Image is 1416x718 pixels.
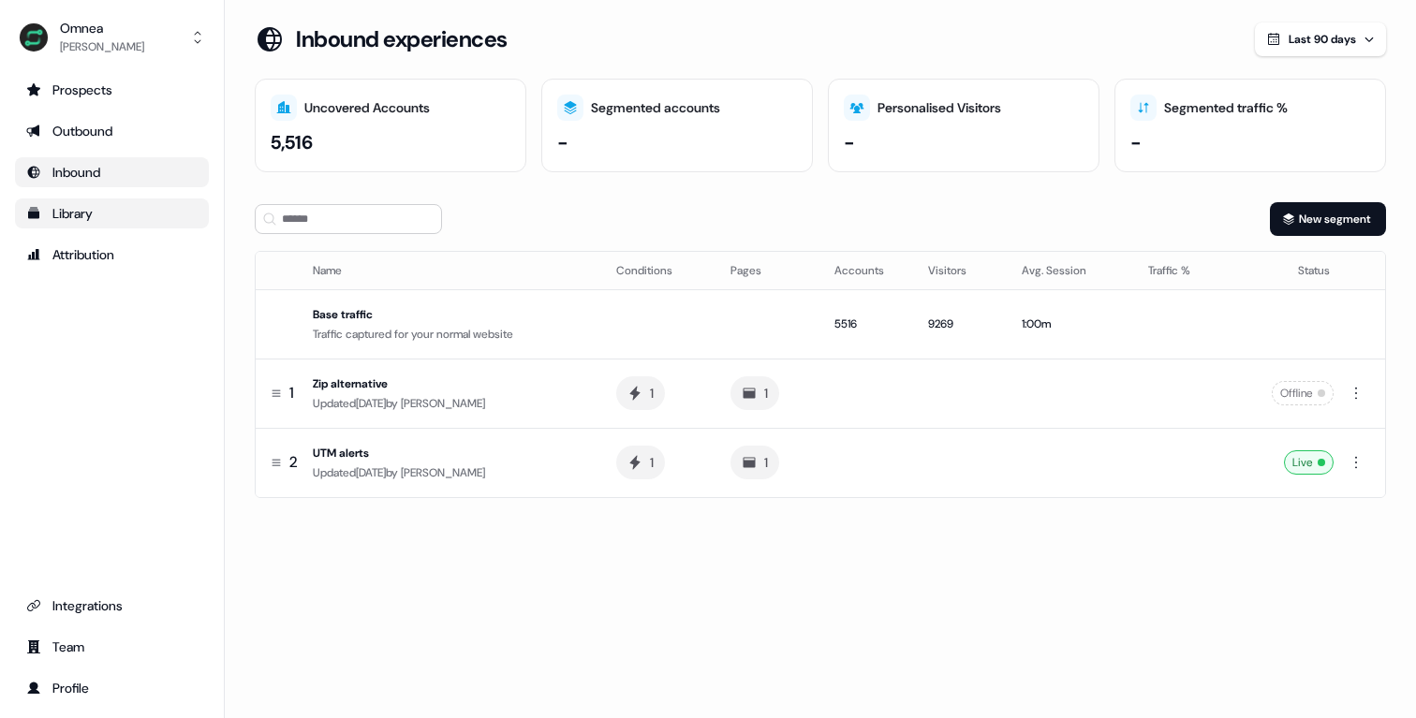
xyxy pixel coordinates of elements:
div: 1 [650,453,654,472]
div: Offline [1272,381,1334,405]
div: 1:00m [1022,315,1117,333]
span: [PERSON_NAME] [401,465,485,480]
div: 1 [764,384,768,403]
button: Omnea[PERSON_NAME] [15,15,209,60]
div: Uncovered Accounts [304,98,430,118]
th: Avg. Session [1007,252,1132,289]
div: 1 [764,453,768,472]
div: Inbound [26,163,198,182]
div: Traffic captured for your normal website [313,325,586,344]
div: Zip alternative [313,374,586,393]
th: Conditions [601,252,715,289]
div: Outbound [26,122,198,140]
div: 1 [650,384,654,403]
div: - [557,128,568,156]
button: Last 90 days [1255,22,1386,56]
div: - [1130,128,1142,156]
a: Go to profile [15,673,209,703]
th: Pages [715,252,819,289]
a: Go to templates [15,198,209,228]
span: 1 [289,383,294,403]
div: Prospects [26,81,198,99]
button: 1 [616,376,665,410]
div: UTM alerts [313,444,586,462]
th: Traffic % [1133,252,1229,289]
a: Go to attribution [15,240,209,270]
button: New segment [1270,202,1386,236]
div: Segmented accounts [591,98,720,118]
button: 1 [730,446,779,479]
span: Last 90 days [1289,32,1356,47]
div: 5,516 [271,128,313,156]
a: Go to team [15,632,209,662]
div: - [844,128,855,156]
span: [PERSON_NAME] [401,396,485,411]
div: Updated [DATE] by [313,463,586,482]
div: 9269 [928,315,992,333]
div: Status [1244,261,1331,280]
span: 2 [289,452,298,473]
div: Integrations [26,596,198,615]
a: Go to Inbound [15,157,209,187]
a: Go to outbound experience [15,116,209,146]
button: 1 [730,376,779,410]
div: 5516 [834,315,898,333]
div: Attribution [26,245,198,264]
h3: Inbound experiences [296,25,508,53]
div: Profile [26,679,198,697]
div: Base traffic [313,305,586,324]
div: Team [26,637,198,656]
a: Go to prospects [15,75,209,105]
div: Omnea [60,19,144,37]
div: Updated [DATE] by [313,394,586,413]
div: Segmented traffic % [1164,98,1288,118]
div: Live [1284,450,1334,475]
a: Go to integrations [15,591,209,621]
button: 1 [616,446,665,479]
th: Visitors [913,252,1007,289]
div: Library [26,204,198,223]
th: Name [305,252,601,289]
div: [PERSON_NAME] [60,37,144,56]
div: Personalised Visitors [878,98,1001,118]
th: Accounts [819,252,913,289]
